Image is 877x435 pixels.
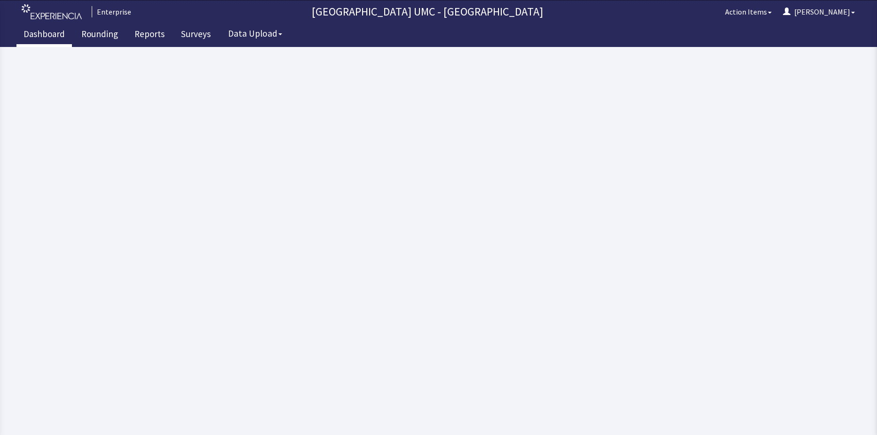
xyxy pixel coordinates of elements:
[174,23,218,47] a: Surveys
[135,4,719,19] p: [GEOGRAPHIC_DATA] UMC - [GEOGRAPHIC_DATA]
[222,25,288,42] button: Data Upload
[16,23,72,47] a: Dashboard
[777,2,861,21] button: [PERSON_NAME]
[719,2,777,21] button: Action Items
[74,23,125,47] a: Rounding
[127,23,172,47] a: Reports
[22,4,82,20] img: experiencia_logo.png
[92,6,131,17] div: Enterprise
